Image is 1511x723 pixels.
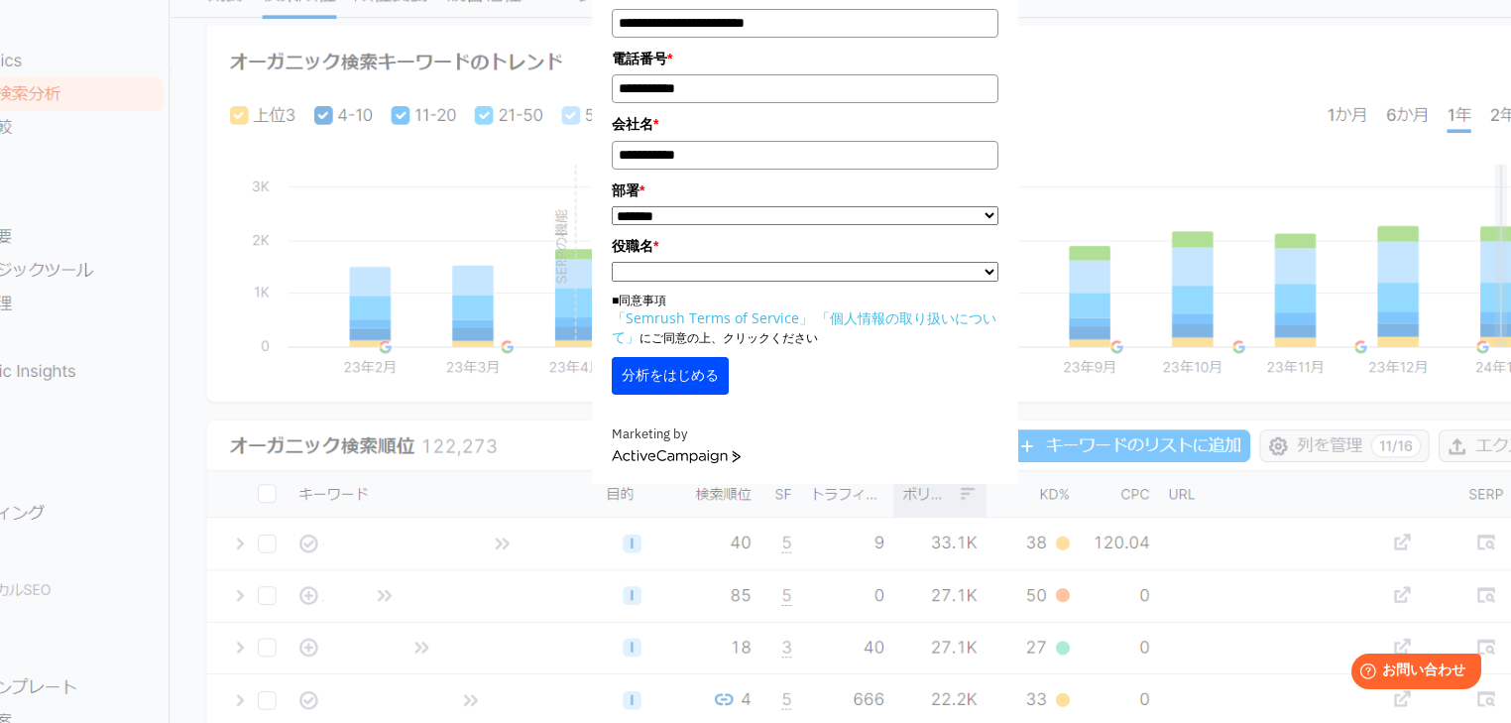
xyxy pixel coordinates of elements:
[612,292,998,347] p: ■同意事項 にご同意の上、クリックください
[612,424,998,445] div: Marketing by
[612,113,998,135] label: 会社名
[1335,646,1489,701] iframe: Help widget launcher
[612,308,996,346] a: 「個人情報の取り扱いについて」
[612,357,729,395] button: 分析をはじめる
[612,308,813,327] a: 「Semrush Terms of Service」
[612,180,998,201] label: 部署
[612,48,998,69] label: 電話番号
[612,235,998,257] label: 役職名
